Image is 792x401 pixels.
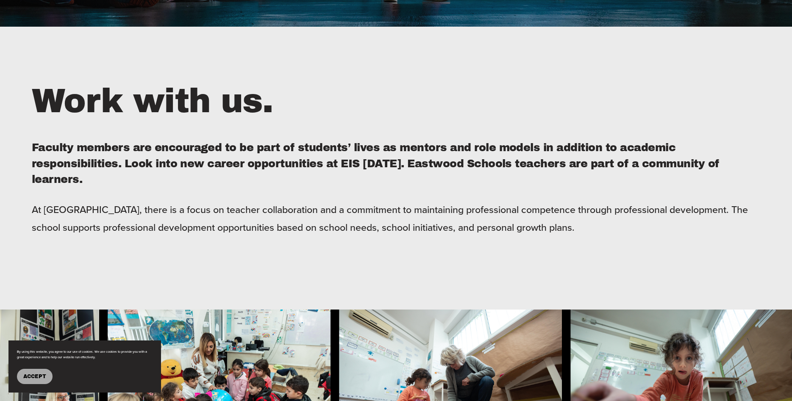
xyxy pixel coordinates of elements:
p: At [GEOGRAPHIC_DATA], there is a focus on teacher collaboration and a commitment to maintaining p... [32,201,761,236]
p: By using this website, you agree to our use of cookies. We use cookies to provide you with a grea... [17,349,153,360]
span: Accept [23,373,46,379]
h2: Work with us. [32,79,761,124]
button: Accept [17,369,53,384]
section: Cookie banner [8,340,161,393]
h4: Faculty members are encouraged to be part of students’ lives as mentors and role models in additi... [32,140,761,187]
